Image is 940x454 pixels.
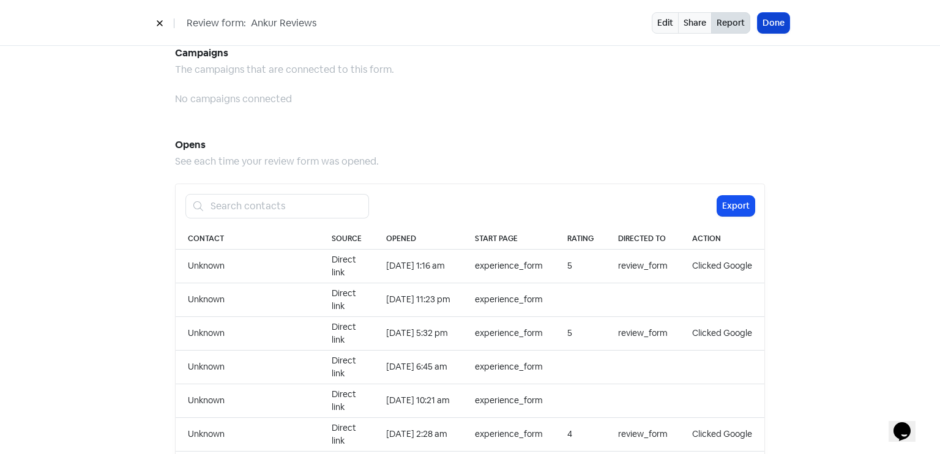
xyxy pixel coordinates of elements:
[175,154,765,169] div: See each time your review form was opened.
[555,228,606,250] th: Rating
[680,316,764,350] td: Clicked Google
[758,13,789,33] button: Done
[319,384,374,417] td: Direct link
[555,316,606,350] td: 5
[319,316,374,350] td: Direct link
[374,283,463,316] td: [DATE] 11:23 pm
[652,12,679,34] a: Edit
[711,12,750,34] button: Report
[319,417,374,451] td: Direct link
[555,417,606,451] td: 4
[680,228,764,250] th: Action
[463,249,555,283] td: experience_form
[374,228,463,250] th: Opened
[319,283,374,316] td: Direct link
[374,249,463,283] td: [DATE] 1:16 am
[678,12,712,34] a: Share
[175,92,765,106] div: No campaigns connected
[176,417,319,451] td: Unknown
[176,249,319,283] td: Unknown
[176,316,319,350] td: Unknown
[606,417,680,451] td: review_form
[319,249,374,283] td: Direct link
[176,228,319,250] th: Contact
[374,384,463,417] td: [DATE] 10:21 am
[717,196,755,216] button: Export
[176,384,319,417] td: Unknown
[175,44,765,62] h5: Campaigns
[463,417,555,451] td: experience_form
[319,350,374,384] td: Direct link
[187,16,246,31] span: Review form:
[319,228,374,250] th: Source
[176,283,319,316] td: Unknown
[463,384,555,417] td: experience_form
[463,228,555,250] th: Start page
[175,136,765,154] h5: Opens
[889,405,928,442] iframe: chat widget
[606,228,680,250] th: Directed to
[463,283,555,316] td: experience_form
[680,417,764,451] td: Clicked Google
[175,62,765,77] div: The campaigns that are connected to this form.
[176,350,319,384] td: Unknown
[680,249,764,283] td: Clicked Google
[374,350,463,384] td: [DATE] 6:45 am
[374,316,463,350] td: [DATE] 5:32 pm
[203,194,369,218] input: Search contacts
[463,316,555,350] td: experience_form
[606,316,680,350] td: review_form
[606,249,680,283] td: review_form
[463,350,555,384] td: experience_form
[555,249,606,283] td: 5
[374,417,463,451] td: [DATE] 2:28 am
